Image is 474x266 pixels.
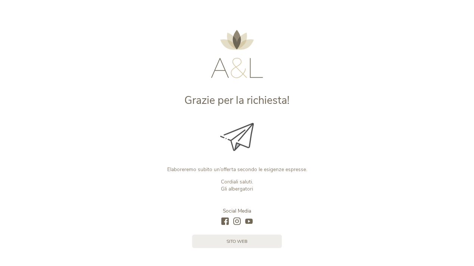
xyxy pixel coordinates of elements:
span: Grazie per la richiesta! [184,93,290,108]
a: youtube [245,217,253,226]
img: AMONTI & LUNARIS Wellnessresort [211,30,263,78]
img: Grazie per la richiesta! [220,123,254,151]
a: facebook [221,217,229,226]
span: sito web [227,238,247,245]
a: sito web [192,235,282,248]
span: Social Media [223,207,251,214]
p: Cordiali saluti. Gli albergatori [112,178,362,192]
a: instagram [233,217,241,226]
p: Elaboreremo subito un’offerta secondo le esigenze espresse. [112,166,362,173]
